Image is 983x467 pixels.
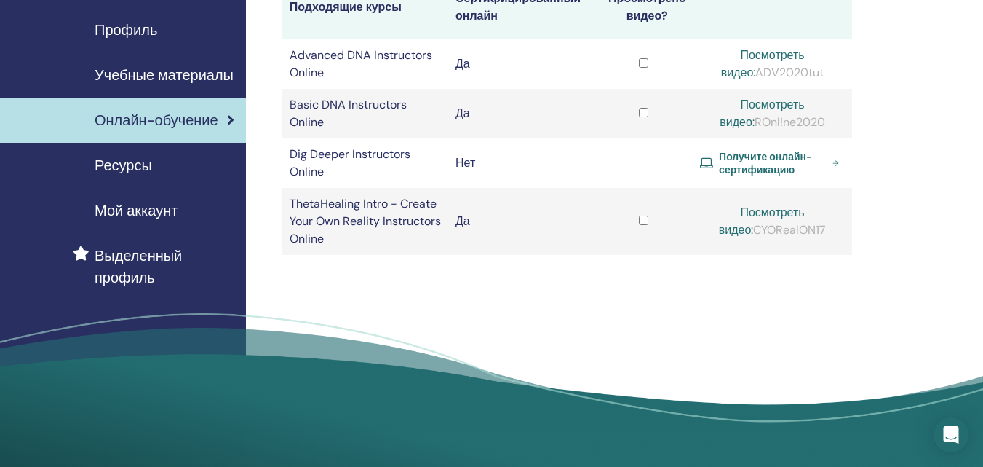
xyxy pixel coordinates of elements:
[700,204,845,239] div: CYORealON17
[700,150,845,176] a: Получите онлайн-сертификацию
[719,205,805,238] a: Посмотреть видео:
[448,188,594,255] td: Да
[95,200,178,221] span: Мой аккаунт
[95,154,152,176] span: Ресурсы
[719,150,827,176] span: Получите онлайн-сертификацию
[95,64,234,86] span: Учебные материалы
[448,39,594,89] td: Да
[95,245,234,289] span: Выделенный профиль
[934,417,968,452] div: Open Intercom Messenger
[282,138,448,188] td: Dig Deeper Instructors Online
[95,19,157,41] span: Профиль
[95,109,218,131] span: Онлайн-обучение
[282,39,448,89] td: Advanced DNA Instructors Online
[448,138,594,188] td: Нет
[448,89,594,138] td: Да
[700,96,845,131] div: ROnl!ne2020
[282,89,448,138] td: Basic DNA Instructors Online
[721,47,805,80] a: Посмотреть видео:
[700,47,845,82] div: ADV2020tut
[282,188,448,255] td: ThetaHealing Intro - Create Your Own Reality Instructors Online
[720,97,804,130] a: Посмотреть видео:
